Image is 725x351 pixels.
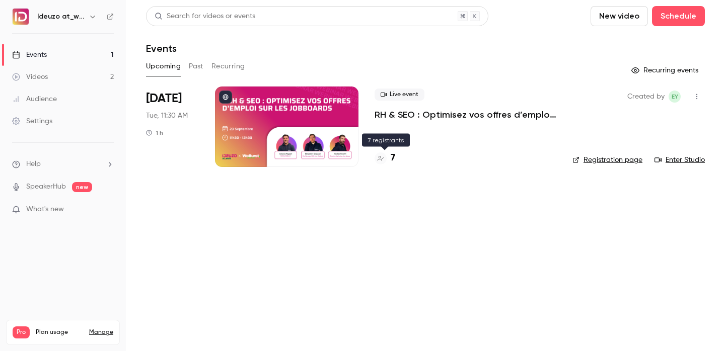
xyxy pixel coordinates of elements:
div: Audience [12,94,57,104]
a: 7 [375,151,395,165]
span: Created by [627,91,665,103]
button: Recurring [211,58,245,74]
a: RH & SEO : Optimisez vos offres d’emploi sur les jobboards [375,109,556,121]
span: What's new [26,204,64,215]
span: [DATE] [146,91,182,107]
a: Enter Studio [655,155,705,165]
li: help-dropdown-opener [12,159,114,169]
div: Videos [12,72,48,82]
span: Tue, 11:30 AM [146,111,188,121]
h6: Ideuzo at_work [37,12,85,22]
span: Help [26,159,41,169]
div: Events [12,50,47,60]
a: Manage [89,328,113,336]
img: Ideuzo at_work [13,9,29,25]
div: Search for videos or events [155,11,255,22]
span: Eva Yahiaoui [669,91,681,103]
span: new [72,182,92,192]
h4: 7 [391,151,395,165]
h1: Events [146,42,177,54]
div: Sep 23 Tue, 11:30 AM (Europe/Madrid) [146,86,199,167]
div: Settings [12,116,52,126]
iframe: Noticeable Trigger [102,205,114,214]
span: Pro [13,326,30,338]
div: 1 h [146,129,163,137]
a: Registration page [572,155,642,165]
button: Recurring events [627,62,705,78]
button: Schedule [652,6,705,26]
button: Past [189,58,203,74]
span: Plan usage [36,328,83,336]
span: Live event [375,89,424,101]
span: EY [672,91,678,103]
a: SpeakerHub [26,182,66,192]
button: Upcoming [146,58,181,74]
button: New video [591,6,648,26]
